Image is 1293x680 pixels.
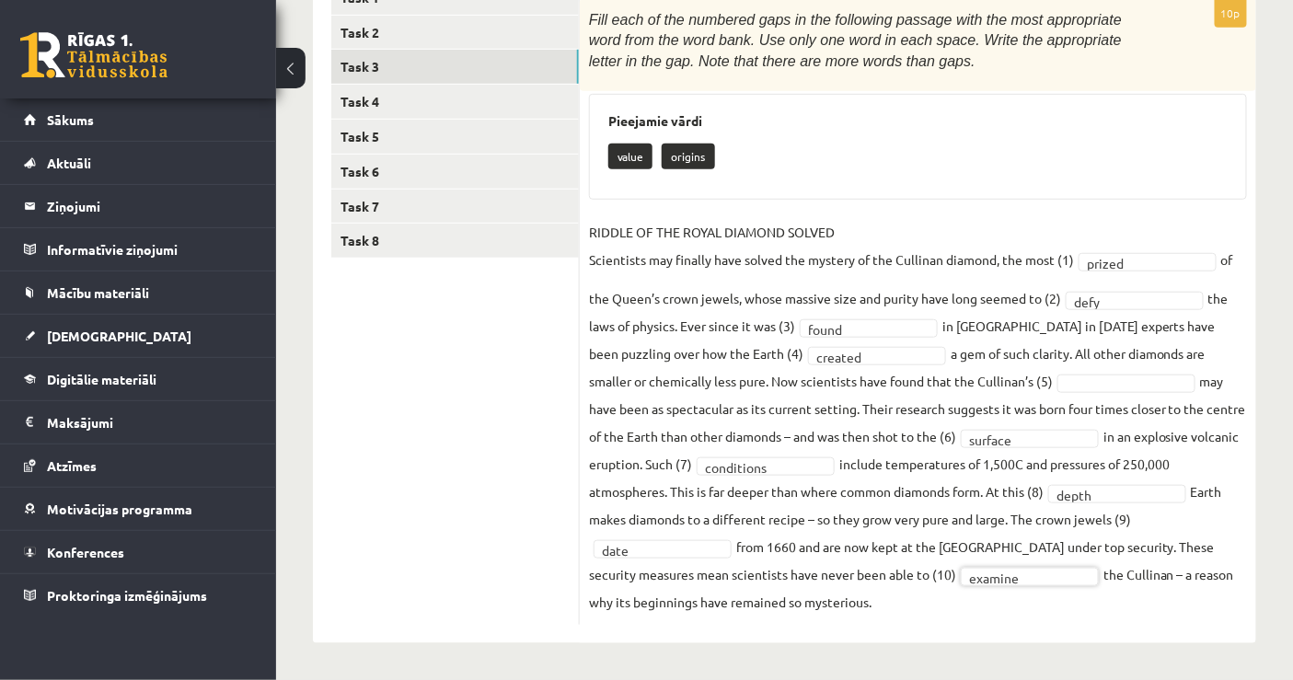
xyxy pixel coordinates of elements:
span: prized [1087,254,1192,272]
legend: Ziņojumi [47,185,253,227]
a: Maksājumi [24,401,253,444]
fieldset: of the Queen’s crown jewels, whose massive size and purity have long seemed to (2) the laws of ph... [589,218,1247,616]
a: defy [1066,292,1204,310]
legend: Maksājumi [47,401,253,444]
a: Task 6 [331,155,579,189]
a: Task 5 [331,120,579,154]
span: surface [969,431,1074,449]
span: Mācību materiāli [47,284,149,301]
a: depth [1048,485,1186,503]
a: Digitālie materiāli [24,358,253,400]
a: Task 8 [331,224,579,258]
a: Rīgas 1. Tālmācības vidusskola [20,32,167,78]
a: found [800,319,938,338]
span: Atzīmes [47,457,97,474]
span: Proktoringa izmēģinājums [47,587,207,604]
a: date [594,540,732,559]
a: Task 4 [331,85,579,119]
a: Aktuāli [24,142,253,184]
span: Konferences [47,544,124,560]
span: date [602,541,707,559]
a: Ziņojumi [24,185,253,227]
a: Sākums [24,98,253,141]
span: Sākums [47,111,94,128]
legend: Informatīvie ziņojumi [47,228,253,271]
span: created [816,348,921,366]
span: conditions [705,458,810,477]
a: conditions [697,457,835,476]
a: Proktoringa izmēģinājums [24,574,253,617]
a: Konferences [24,531,253,573]
span: Aktuāli [47,155,91,171]
a: [DEMOGRAPHIC_DATA] [24,315,253,357]
p: RIDDLE OF THE ROYAL DIAMOND SOLVED Scientists may finally have solved the mystery of the Cullinan... [589,218,1074,273]
i: Note that there are more words than gaps. [698,53,976,69]
span: Fill each of the numbered gaps in the following passage with the most appropriate word from the w... [589,12,1122,69]
a: Atzīmes [24,444,253,487]
a: examine [961,568,1099,586]
a: prized [1079,253,1217,271]
span: [DEMOGRAPHIC_DATA] [47,328,191,344]
span: Digitālie materiāli [47,371,156,387]
a: Task 7 [331,190,579,224]
span: Motivācijas programma [47,501,192,517]
span: found [808,320,913,339]
span: examine [969,569,1074,587]
h3: Pieejamie vārdi [608,113,1228,129]
span: defy [1074,293,1179,311]
a: created [808,347,946,365]
p: value [608,144,652,169]
a: Task 3 [331,50,579,84]
a: Mācību materiāli [24,271,253,314]
p: origins [662,144,715,169]
a: Motivācijas programma [24,488,253,530]
a: Task 2 [331,16,579,50]
a: Informatīvie ziņojumi [24,228,253,271]
span: depth [1056,486,1161,504]
a: surface [961,430,1099,448]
